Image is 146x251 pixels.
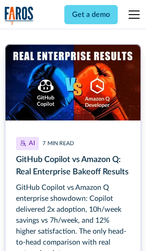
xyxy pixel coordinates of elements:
a: home [5,6,34,25]
a: Get a demo [64,5,118,24]
div: menu [123,4,141,26]
img: Logo of the analytics and reporting company Faros. [5,6,34,25]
